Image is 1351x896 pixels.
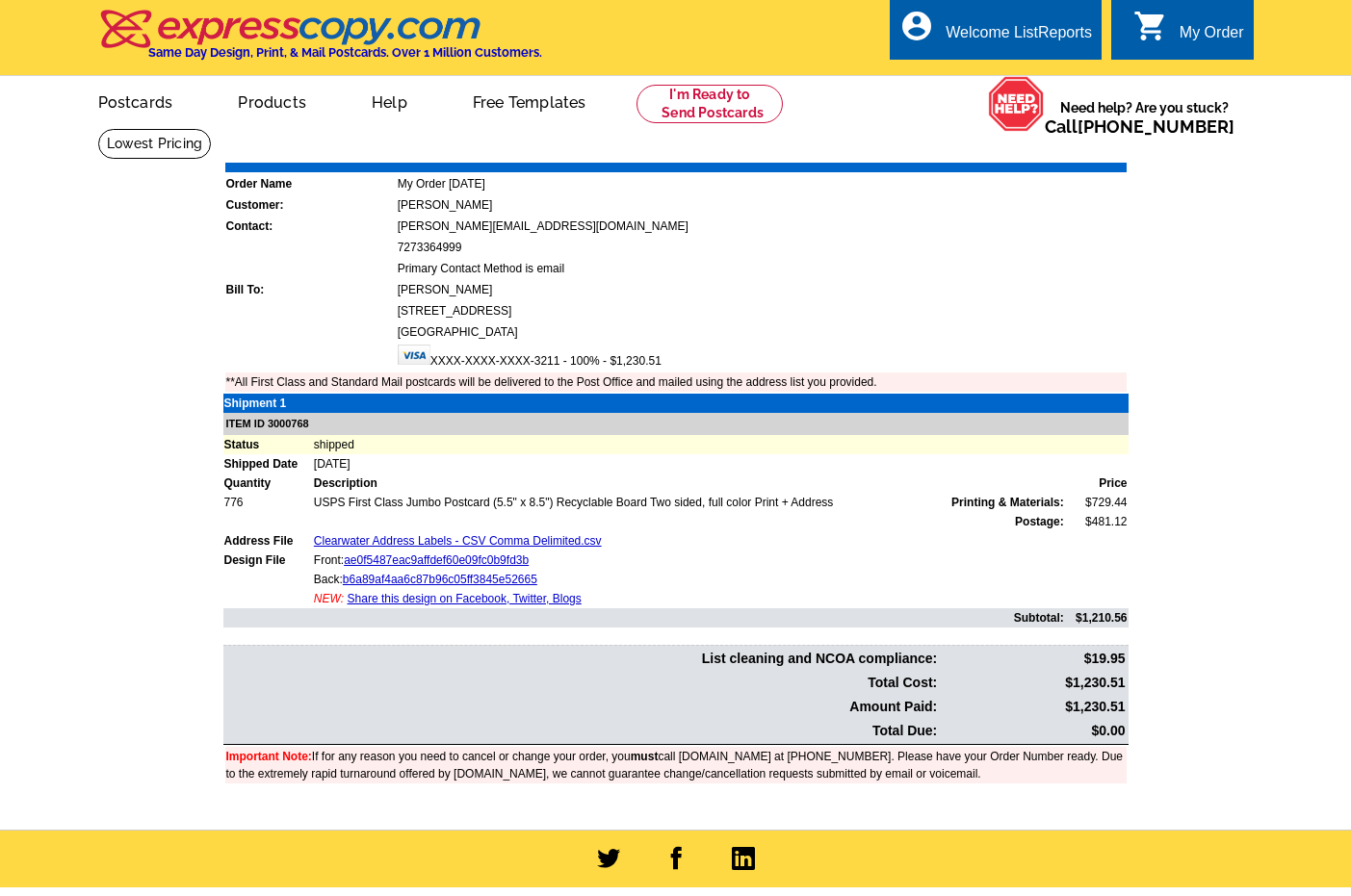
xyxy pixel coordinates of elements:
td: Front: [313,550,1065,570]
td: List cleaning and NCOA compliance: [225,648,939,670]
td: Total Cost: [225,672,939,694]
td: shipped [313,435,1129,454]
td: Back: [313,570,1065,589]
div: My Order [1180,24,1244,51]
td: $19.95 [940,648,1126,670]
td: Quantity [223,474,313,493]
a: Help [341,78,438,123]
td: Bill To: [225,280,395,299]
a: [PHONE_NUMBER] [1078,116,1234,137]
td: [PERSON_NAME][EMAIL_ADDRESS][DOMAIN_NAME] [397,217,1127,236]
font: Important Note: [226,750,312,763]
td: Design File [223,550,313,570]
td: Shipped Date [223,454,313,474]
td: Total Due: [225,720,939,742]
td: Subtotal: [223,608,1065,627]
div: Welcome ListReports [946,24,1092,51]
td: Status [223,435,313,454]
a: Clearwater Address Labels - CSV Comma Delimited.csv [314,534,602,548]
td: If for any reason you need to cancel or change your order, you call [DOMAIN_NAME] at [PHONE_NUMBE... [225,747,1127,783]
td: [STREET_ADDRESS] [397,301,1127,320]
img: help [988,76,1045,132]
td: $729.44 [1065,493,1129,512]
td: Description [313,474,1065,493]
td: [DATE] [313,454,1129,474]
span: Call [1045,116,1234,137]
a: shopping_cart My Order [1133,21,1244,45]
a: Products [207,78,337,123]
td: Shipment 1 [223,394,313,413]
i: shopping_cart [1133,9,1168,43]
td: $1,210.56 [1065,608,1129,627]
span: Need help? Are you stuck? [1045,98,1244,137]
td: Price [1065,474,1129,493]
td: ITEM ID 3000768 [223,413,1129,435]
td: **All First Class and Standard Mail postcards will be delivered to the Post Office and mailed usi... [225,372,1127,392]
span: NEW: [314,592,344,605]
a: Postcards [67,78,204,123]
td: $1,230.51 [940,696,1126,718]
img: visa.gif [398,345,430,365]
td: My Order [DATE] [397,174,1127,193]
i: account_circle [899,9,934,43]
td: XXXX-XXXX-XXXX-3211 - 100% - $1,230.51 [397,344,1127,371]
a: Same Day Design, Print, & Mail Postcards. Over 1 Million Customers. [98,23,542,60]
td: Order Name [225,174,395,193]
td: USPS First Class Jumbo Postcard (5.5" x 8.5") Recyclable Board Two sided, full color Print + Address [313,493,1065,512]
a: Share this design on Facebook, Twitter, Blogs [348,592,582,605]
td: [GEOGRAPHIC_DATA] [397,322,1127,342]
td: 776 [223,493,313,512]
td: Primary Contact Method is email [397,259,1127,278]
td: Address File [223,531,313,550]
td: [PERSON_NAME] [397,280,1127,299]
a: Free Templates [442,78,617,123]
td: Amount Paid: [225,696,939,718]
td: $481.12 [1065,512,1129,531]
td: 7273364999 [397,238,1127,257]
span: Printing & Materials: [951,494,1064,511]
b: must [631,750,659,763]
td: [PERSON_NAME] [397,195,1127,215]
td: Contact: [225,217,395,236]
td: Customer: [225,195,395,215]
td: $1,230.51 [940,672,1126,694]
h4: Same Day Design, Print, & Mail Postcards. Over 1 Million Customers. [148,45,542,60]
a: ae0f5487eac9affdef60e09fc0b9fd3b [344,553,529,567]
a: b6a89af4aa6c87b96c05ff3845e52665 [343,573,537,586]
td: $0.00 [940,720,1126,742]
strong: Postage: [1015,515,1064,528]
